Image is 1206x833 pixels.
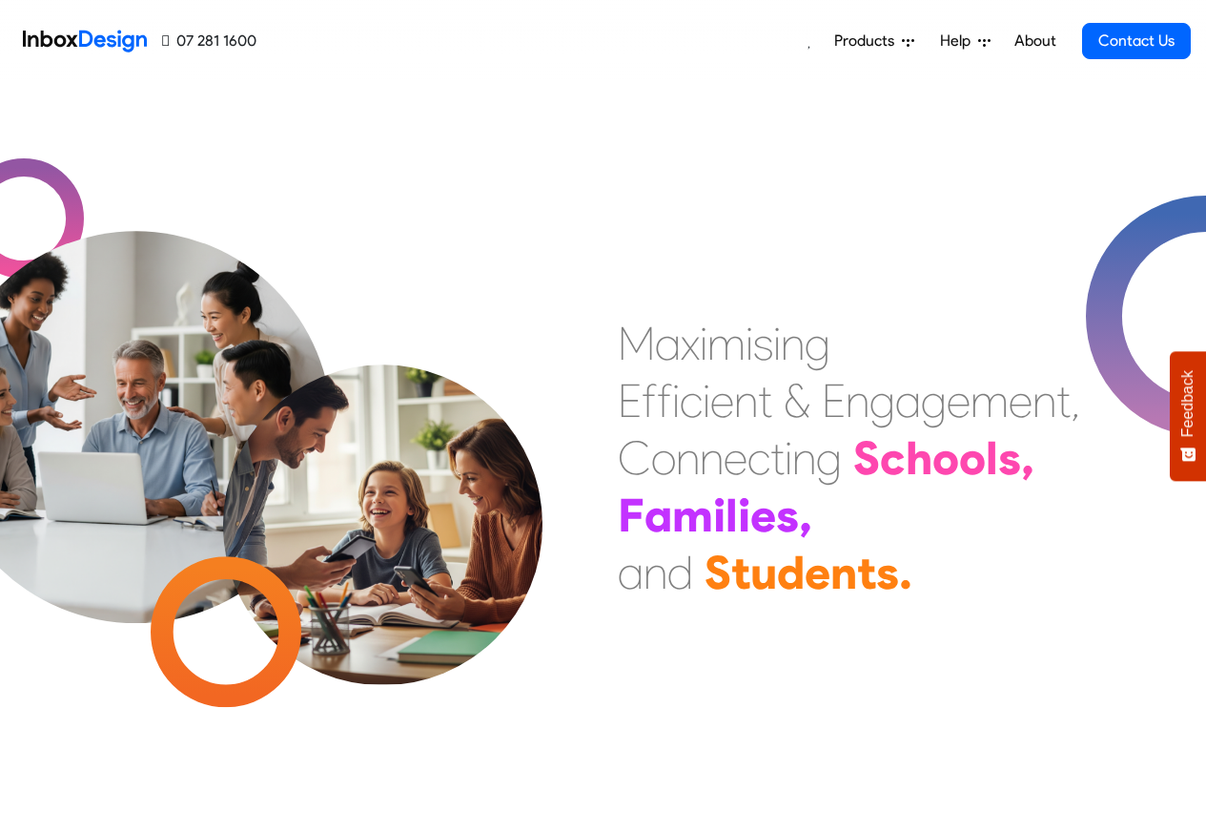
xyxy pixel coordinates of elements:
span: Feedback [1179,370,1196,437]
div: n [792,429,816,487]
div: x [681,315,700,372]
div: Maximising Efficient & Engagement, Connecting Schools, Families, and Students. [618,315,1080,601]
div: E [618,372,642,429]
div: a [618,544,644,601]
a: Products [827,22,922,60]
div: l [726,487,738,544]
div: h [906,429,932,487]
div: , [1021,429,1034,487]
div: t [731,544,750,601]
a: Help [932,22,998,60]
div: s [776,487,799,544]
div: e [1009,372,1032,429]
div: o [932,429,959,487]
div: e [947,372,971,429]
div: n [676,429,700,487]
div: a [895,372,921,429]
div: e [750,487,776,544]
div: g [805,315,830,372]
div: n [781,315,805,372]
div: i [746,315,753,372]
div: e [710,372,734,429]
div: t [758,372,772,429]
a: 07 281 1600 [162,30,256,52]
div: d [667,544,693,601]
div: n [734,372,758,429]
div: c [680,372,703,429]
div: i [672,372,680,429]
div: f [657,372,672,429]
div: i [703,372,710,429]
button: Feedback - Show survey [1170,351,1206,481]
div: m [971,372,1009,429]
div: F [618,487,644,544]
div: e [724,429,747,487]
div: d [777,544,805,601]
a: About [1009,22,1061,60]
div: f [642,372,657,429]
div: o [959,429,986,487]
span: Products [834,30,902,52]
div: S [853,429,880,487]
div: e [805,544,830,601]
img: parents_with_child.png [183,285,583,685]
span: Help [940,30,978,52]
div: , [799,487,812,544]
div: n [846,372,869,429]
div: m [707,315,746,372]
div: . [899,544,912,601]
div: n [1032,372,1056,429]
div: l [986,429,998,487]
div: i [713,487,726,544]
div: E [822,372,846,429]
div: M [618,315,655,372]
div: c [880,429,906,487]
a: Contact Us [1082,23,1191,59]
div: i [700,315,707,372]
div: s [753,315,773,372]
div: n [700,429,724,487]
div: & [784,372,810,429]
div: , [1071,372,1080,429]
div: g [921,372,947,429]
div: m [672,487,713,544]
div: o [651,429,676,487]
div: a [644,487,672,544]
div: n [644,544,667,601]
div: c [747,429,770,487]
div: a [655,315,681,372]
div: g [869,372,895,429]
div: S [705,544,731,601]
div: i [738,487,750,544]
div: t [770,429,785,487]
div: s [998,429,1021,487]
div: i [773,315,781,372]
div: u [750,544,777,601]
div: g [816,429,842,487]
div: t [857,544,876,601]
div: s [876,544,899,601]
div: n [830,544,857,601]
div: i [785,429,792,487]
div: t [1056,372,1071,429]
div: C [618,429,651,487]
